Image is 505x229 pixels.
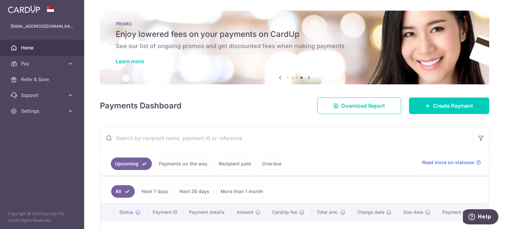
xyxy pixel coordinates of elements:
[184,204,231,221] th: Payment details
[463,209,498,226] iframe: Opens a widget where you can find more information
[21,76,64,83] span: Refer & Save
[119,209,133,215] span: Status
[237,209,253,215] span: Amount
[100,128,473,149] input: Search by recipient name, payment id or reference
[8,5,40,13] img: CardUp
[214,157,255,170] a: Recipient paid
[21,60,64,67] span: Pay
[21,108,64,114] span: Settings
[111,157,152,170] a: Upcoming
[116,58,144,65] a: Learn more
[433,102,473,110] span: Create Payment
[341,102,385,110] span: Download Report
[116,29,473,40] h5: Enjoy lowered fees on your payments on CardUp
[100,11,489,84] img: Latest Promos banner
[272,209,297,215] span: CardUp fee
[11,23,74,30] p: [EMAIL_ADDRESS][DOMAIN_NAME]
[137,185,173,198] a: Next 7 days
[409,98,489,114] a: Create Payment
[100,100,181,112] h4: Payments Dashboard
[116,21,473,26] p: PROMO
[437,204,489,221] th: Payment method
[317,98,401,114] a: Download Report
[111,185,135,198] a: All
[317,209,338,215] span: Total amt.
[175,185,214,198] a: Next 30 days
[357,209,384,215] span: Charge date
[155,157,212,170] a: Payments on the way
[216,185,268,198] a: More than 1 month
[147,204,184,221] th: Payment ID
[258,157,286,170] a: Overdue
[116,42,473,50] h6: See our list of ongoing promos and get discounted fees when making payments
[21,44,64,51] span: Home
[422,159,474,166] span: Read more on statuses
[21,92,64,99] span: Support
[422,159,481,166] a: Read more on statuses
[403,209,423,215] span: Due date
